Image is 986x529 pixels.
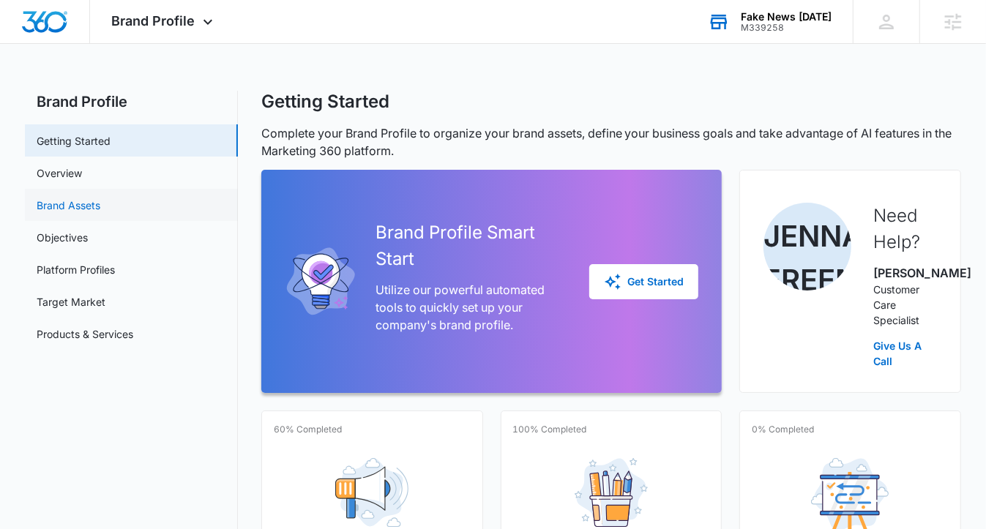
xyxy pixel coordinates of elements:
div: account id [741,23,832,33]
a: Brand Assets [37,198,100,213]
h2: Need Help? [873,203,937,255]
p: Customer Care Specialist [873,282,937,328]
a: Objectives [37,230,88,245]
p: 0% Completed [752,423,814,436]
button: Get Started [589,264,698,299]
div: Get Started [604,273,684,290]
a: Platform Profiles [37,262,115,277]
div: account name [741,11,832,23]
img: Jenna Freeman [763,203,851,290]
h2: Brand Profile Smart Start [376,220,567,272]
p: Utilize our powerful automated tools to quickly set up your company's brand profile. [376,281,567,334]
p: 60% Completed [274,423,342,436]
a: Products & Services [37,326,133,342]
span: Brand Profile [112,13,195,29]
h2: Brand Profile [25,91,238,113]
h1: Getting Started [261,91,389,113]
a: Target Market [37,294,105,309]
a: Give Us A Call [873,338,937,369]
a: Getting Started [37,133,111,149]
p: 100% Completed [513,423,587,436]
a: Overview [37,165,82,181]
p: Complete your Brand Profile to organize your brand assets, define your business goals and take ad... [261,124,962,160]
p: [PERSON_NAME] [873,264,937,282]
